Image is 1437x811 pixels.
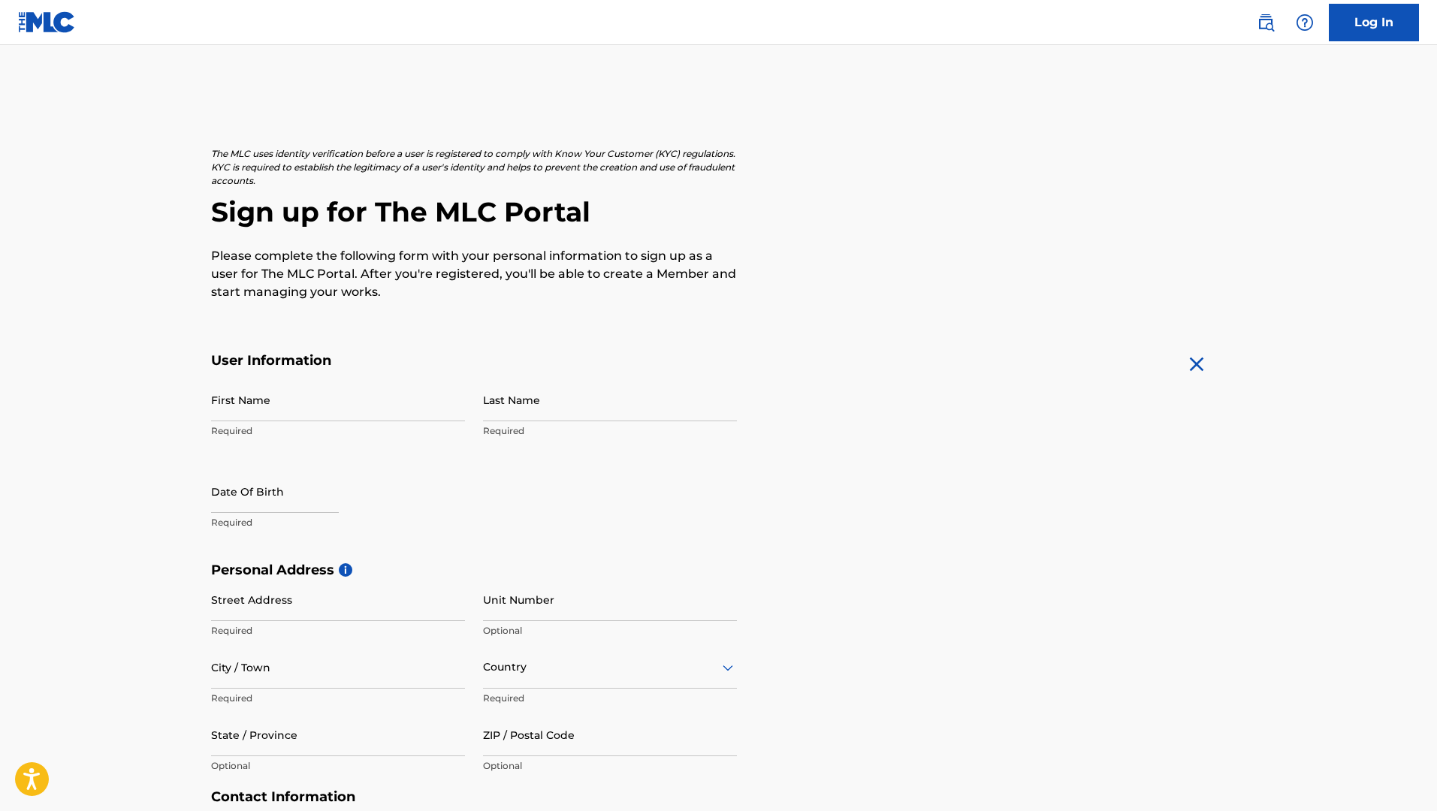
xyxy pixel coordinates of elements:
p: The MLC uses identity verification before a user is registered to comply with Know Your Customer ... [211,147,737,188]
div: Help [1290,8,1320,38]
p: Required [211,692,465,705]
p: Optional [483,624,737,638]
a: Public Search [1251,8,1281,38]
p: Required [483,424,737,438]
p: Required [211,516,465,529]
p: Optional [211,759,465,773]
h5: User Information [211,352,737,369]
h2: Sign up for The MLC Portal [211,195,1227,229]
h5: Contact Information [211,788,737,806]
span: i [339,563,352,577]
a: Log In [1329,4,1419,41]
h5: Personal Address [211,562,1227,579]
img: help [1296,14,1314,32]
p: Required [211,424,465,438]
img: search [1257,14,1275,32]
img: close [1185,352,1209,376]
p: Required [483,692,737,705]
img: MLC Logo [18,11,76,33]
p: Optional [483,759,737,773]
p: Please complete the following form with your personal information to sign up as a user for The ML... [211,247,737,301]
p: Required [211,624,465,638]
